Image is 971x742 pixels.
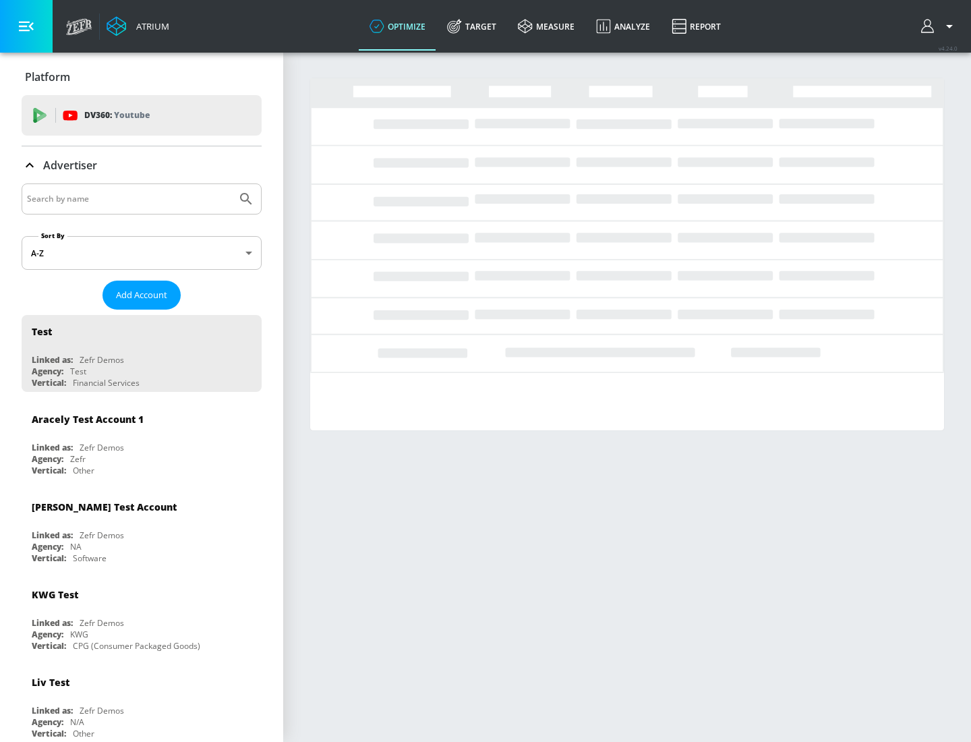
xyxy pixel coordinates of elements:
[73,728,94,739] div: Other
[939,45,958,52] span: v 4.24.0
[22,490,262,567] div: [PERSON_NAME] Test AccountLinked as:Zefr DemosAgency:NAVertical:Software
[32,413,144,426] div: Aracely Test Account 1
[32,629,63,640] div: Agency:
[32,617,73,629] div: Linked as:
[80,530,124,541] div: Zefr Demos
[73,465,94,476] div: Other
[116,287,167,303] span: Add Account
[73,640,200,652] div: CPG (Consumer Packaged Goods)
[22,58,262,96] div: Platform
[22,403,262,480] div: Aracely Test Account 1Linked as:Zefr DemosAgency:ZefrVertical:Other
[32,453,63,465] div: Agency:
[22,236,262,270] div: A-Z
[114,108,150,122] p: Youtube
[32,541,63,552] div: Agency:
[32,377,66,389] div: Vertical:
[32,530,73,541] div: Linked as:
[32,728,66,739] div: Vertical:
[32,716,63,728] div: Agency:
[32,676,69,689] div: Liv Test
[585,2,661,51] a: Analyze
[107,16,169,36] a: Atrium
[359,2,436,51] a: optimize
[32,552,66,564] div: Vertical:
[32,640,66,652] div: Vertical:
[70,453,86,465] div: Zefr
[70,629,88,640] div: KWG
[32,366,63,377] div: Agency:
[73,552,107,564] div: Software
[25,69,70,84] p: Platform
[22,315,262,392] div: TestLinked as:Zefr DemosAgency:TestVertical:Financial Services
[27,190,231,208] input: Search by name
[32,501,177,513] div: [PERSON_NAME] Test Account
[32,588,78,601] div: KWG Test
[32,442,73,453] div: Linked as:
[80,617,124,629] div: Zefr Demos
[22,146,262,184] div: Advertiser
[661,2,732,51] a: Report
[70,716,84,728] div: N/A
[32,354,73,366] div: Linked as:
[22,578,262,655] div: KWG TestLinked as:Zefr DemosAgency:KWGVertical:CPG (Consumer Packaged Goods)
[43,158,97,173] p: Advertiser
[38,231,67,240] label: Sort By
[80,442,124,453] div: Zefr Demos
[70,366,86,377] div: Test
[80,705,124,716] div: Zefr Demos
[80,354,124,366] div: Zefr Demos
[436,2,507,51] a: Target
[84,108,150,123] p: DV360:
[102,281,181,310] button: Add Account
[32,465,66,476] div: Vertical:
[507,2,585,51] a: measure
[22,95,262,136] div: DV360: Youtube
[131,20,169,32] div: Atrium
[32,705,73,716] div: Linked as:
[70,541,82,552] div: NA
[32,325,52,338] div: Test
[73,377,140,389] div: Financial Services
